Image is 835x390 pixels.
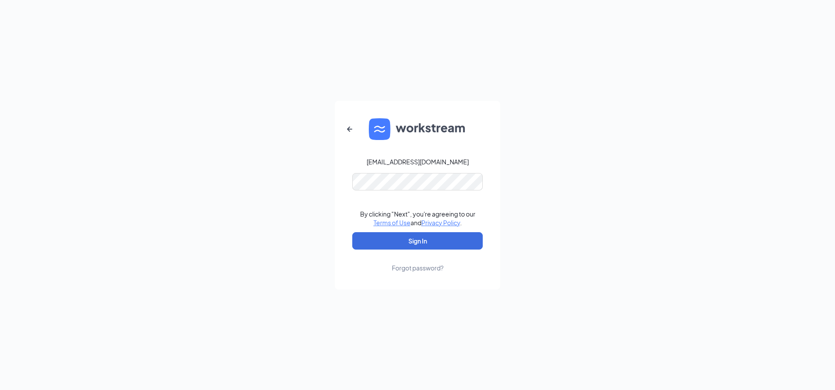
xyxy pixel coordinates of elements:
[421,219,460,227] a: Privacy Policy
[339,119,360,140] button: ArrowLeftNew
[367,157,469,166] div: [EMAIL_ADDRESS][DOMAIN_NAME]
[360,210,475,227] div: By clicking "Next", you're agreeing to our and .
[369,118,466,140] img: WS logo and Workstream text
[392,250,444,272] a: Forgot password?
[352,232,483,250] button: Sign In
[374,219,411,227] a: Terms of Use
[344,124,355,134] svg: ArrowLeftNew
[392,263,444,272] div: Forgot password?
